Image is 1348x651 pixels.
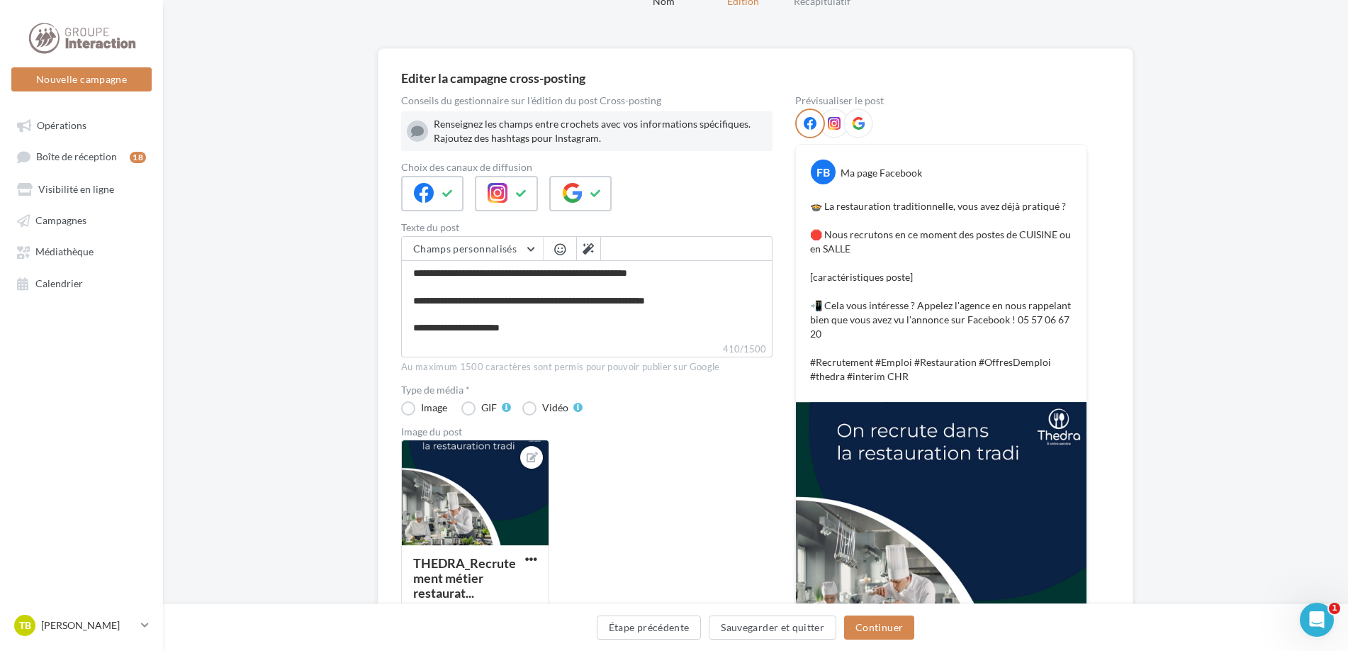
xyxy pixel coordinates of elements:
p: 🍲 La restauration traditionnelle, vous avez déjà pratiqué ? 🛑 Nous recrutons en ce moment des pos... [810,199,1072,384]
label: Type de média * [401,385,773,395]
div: Editer la campagne cross-posting [401,72,585,84]
div: Image [421,403,447,413]
button: Sauvegarder et quitter [709,616,836,640]
span: Campagnes [35,214,86,226]
div: 18 [130,152,146,163]
a: Visibilité en ligne [9,176,155,201]
span: Calendrier [35,277,83,289]
a: Boîte de réception18 [9,143,155,169]
div: Au maximum 1500 caractères sont permis pour pouvoir publier sur Google [401,361,773,374]
div: GIF [481,403,497,413]
label: Texte du post [401,223,773,233]
div: Image du post [401,427,773,437]
button: Champs personnalisés [402,237,543,261]
div: Conseils du gestionnaire sur l'édition du post Cross-posting [401,96,773,106]
a: Campagnes [9,207,155,233]
button: Étape précédente [597,616,702,640]
label: Choix des canaux de diffusion [401,162,773,172]
div: Renseignez les champs entre crochets avec vos informations spécifiques. Rajoutez des hashtags pou... [434,117,767,145]
a: Médiathèque [9,238,155,264]
div: Vidéo [542,403,568,413]
label: 410/1500 [401,342,773,357]
div: Ma page Facebook [841,166,922,180]
span: TB [19,618,31,633]
span: Visibilité en ligne [38,183,114,195]
div: Prévisualiser le post [795,96,1087,106]
span: 1 [1329,603,1340,614]
span: Médiathèque [35,246,94,258]
span: Champs personnalisés [413,243,517,255]
iframe: Intercom live chat [1300,603,1334,637]
a: TB [PERSON_NAME] [11,612,152,639]
div: FB [811,160,836,184]
p: [PERSON_NAME] [41,618,135,633]
span: Opérations [37,119,86,131]
button: Continuer [844,616,914,640]
span: Boîte de réception [36,151,117,163]
a: Opérations [9,112,155,138]
a: Calendrier [9,270,155,296]
button: Nouvelle campagne [11,67,152,91]
div: THEDRA_Recrutement métier restaurat... [413,555,516,601]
